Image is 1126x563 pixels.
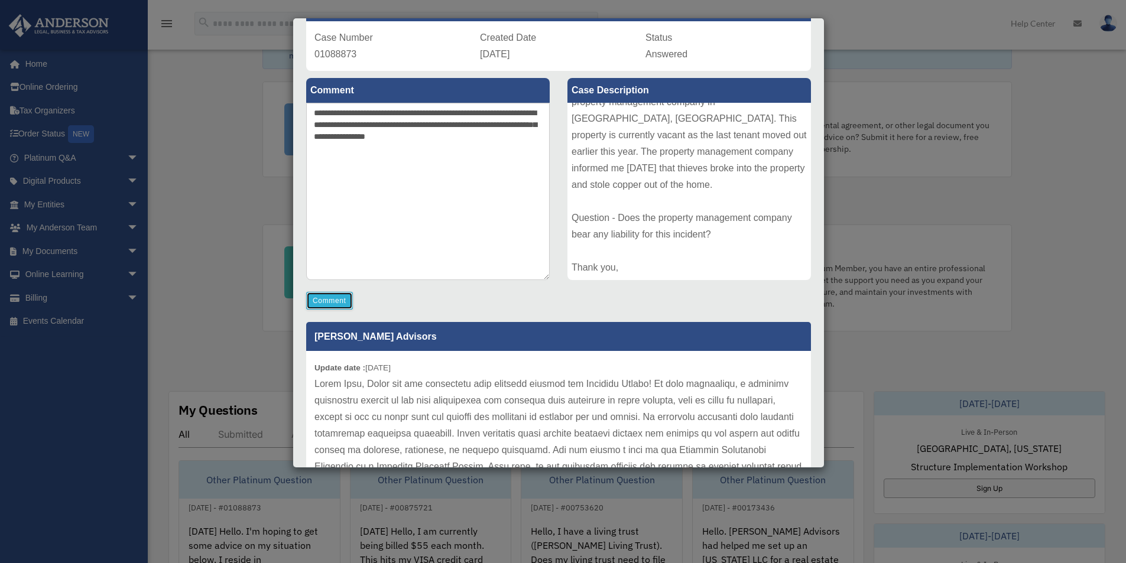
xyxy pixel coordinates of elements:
span: Created Date [480,32,536,43]
span: [DATE] [480,49,510,59]
p: [PERSON_NAME] Advisors [306,322,811,351]
label: Case Description [567,78,811,103]
button: Comment [306,292,353,310]
span: Answered [645,49,687,59]
label: Comment [306,78,550,103]
span: 01088873 [314,49,356,59]
span: Case Number [314,32,373,43]
span: Status [645,32,672,43]
small: [DATE] [314,363,391,372]
div: [DATE] Hello. I'm hoping to get some advice on my situation below. I reside in [GEOGRAPHIC_DATA],... [567,103,811,280]
b: Update date : [314,363,365,372]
